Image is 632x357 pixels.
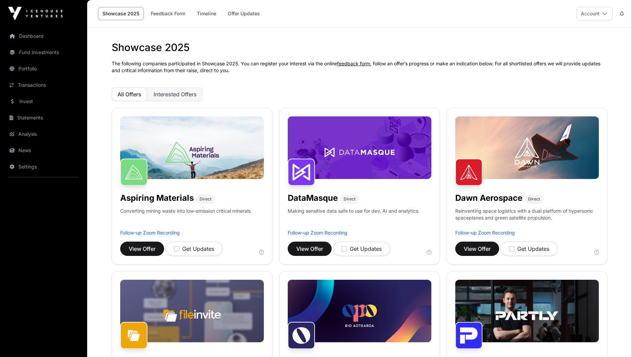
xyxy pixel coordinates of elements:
[288,230,347,236] a: Follow-up Zoom Recording
[120,322,147,349] img: FileInvite
[288,242,332,256] button: View Offer
[288,208,420,229] p: Making sensitive data safe to use for dev, AI and analytics.
[509,245,549,253] div: Get Updates
[223,7,264,20] a: Offer Updates
[288,193,338,204] h1: DataMasque
[154,91,197,98] span: Interested Offers
[120,116,264,179] img: Aspiring-Banner.jpg
[5,143,82,158] a: News
[174,245,214,253] div: Get Updates
[5,110,82,125] a: Statements
[288,280,431,342] img: Opo-Bio-Banner.jpg
[112,60,607,74] p: The following companies participated in Showcase 2025. You can register your interest via the onl...
[296,245,323,253] span: View Offer
[288,159,315,186] img: DataMasque
[598,324,632,357] iframe: Chat Widget
[120,242,164,256] button: View Offer
[200,196,211,202] span: Direct
[120,230,180,236] a: Follow-up Zoom Recording
[5,45,82,60] a: Fund Investments
[455,159,483,186] img: Dawn Aerospace
[5,127,82,142] a: Analysis
[455,193,522,204] h1: Dawn Aerospace
[528,196,540,202] span: Direct
[112,87,147,101] button: All Offers
[120,280,264,342] img: File-Invite-Banner.jpg
[342,245,382,253] div: Get Updates
[98,7,144,20] a: Showcase 2025
[117,91,141,98] span: All Offers
[5,78,82,93] a: Transactions
[5,29,82,44] a: Dashboard
[5,61,82,76] a: Portfolio
[455,322,483,349] img: Partly
[8,7,63,20] img: Icehouse Ventures Logo
[165,242,223,256] button: Get Updates
[5,159,82,174] a: Settings
[455,230,515,236] a: Follow-up Zoom Recording
[455,242,499,256] button: View Offer
[464,245,491,253] span: View Offer
[288,116,431,179] img: DataMasque-Banner.jpg
[129,245,156,253] span: View Offer
[146,7,190,20] a: Feedback Form
[455,208,599,229] p: Reinventing space logistics with a dual platform of hypersonic spaceplanes and green satellite pr...
[120,208,252,229] p: Converting mining waste into low-emission critical minerals.
[288,322,315,349] img: Opo Bio
[576,7,613,20] button: Account
[5,94,82,109] a: Invest
[112,41,607,53] h1: Showcase 2025
[501,242,558,256] button: Get Updates
[455,280,599,342] img: Partly-Banner.jpg
[344,196,355,202] span: Direct
[333,242,390,256] button: Get Updates
[148,87,203,101] button: Interested Offers
[455,116,599,179] img: Dawn-Banner.jpg
[192,7,221,20] a: Timeline
[337,61,370,66] a: feedback form
[120,193,194,204] h1: Aspiring Materials
[120,159,147,186] img: Aspiring Materials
